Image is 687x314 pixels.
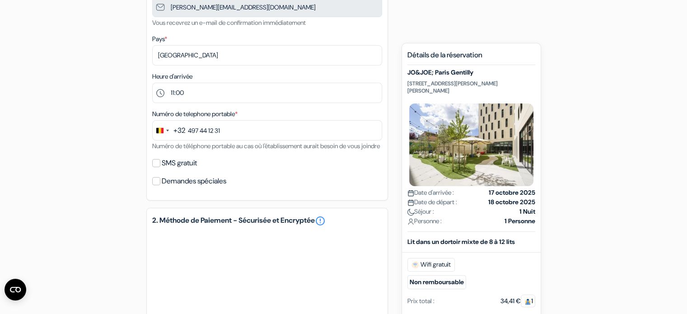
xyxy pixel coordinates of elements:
[407,197,457,207] span: Date de départ :
[152,19,306,27] small: Vous recevrez un e-mail de confirmation immédiatement
[521,295,535,307] span: 1
[173,125,185,136] div: +32
[5,279,26,300] button: Ouvrir le widget CMP
[152,120,382,141] input: 470 12 34 56
[407,190,414,197] img: calendar.svg
[411,261,419,268] img: free_wifi.svg
[407,69,535,76] h5: JO&JOE; Paris Gentilly
[407,199,414,206] img: calendar.svg
[152,34,167,44] label: Pays
[407,296,435,306] div: Prix total :
[500,296,535,306] div: 34,41 €
[519,207,535,216] strong: 1 Nuit
[407,275,466,289] small: Non remboursable
[152,142,380,150] small: Numéro de téléphone portable au cas où l'établissement aurait besoin de vous joindre
[407,188,454,197] span: Date d'arrivée :
[505,216,535,226] strong: 1 Personne
[524,298,531,305] img: guest.svg
[162,175,226,187] label: Demandes spéciales
[152,216,382,226] h5: 2. Méthode de Paiement - Sécurisée et Encryptée
[407,216,442,226] span: Personne :
[152,109,238,119] label: Numéro de telephone portable
[407,51,535,65] h5: Détails de la réservation
[162,157,197,169] label: SMS gratuit
[315,216,326,226] a: error_outline
[407,80,535,94] p: [STREET_ADDRESS][PERSON_NAME][PERSON_NAME]
[407,207,434,216] span: Séjour :
[407,238,515,246] b: Lit dans un dortoir mixte de 8 à 12 lits
[489,188,535,197] strong: 17 octobre 2025
[152,72,192,81] label: Heure d'arrivée
[407,218,414,225] img: user_icon.svg
[407,258,455,272] span: Wifi gratuit
[488,197,535,207] strong: 18 octobre 2025
[153,121,185,140] button: Change country, selected Belgium (+32)
[407,209,414,216] img: moon.svg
